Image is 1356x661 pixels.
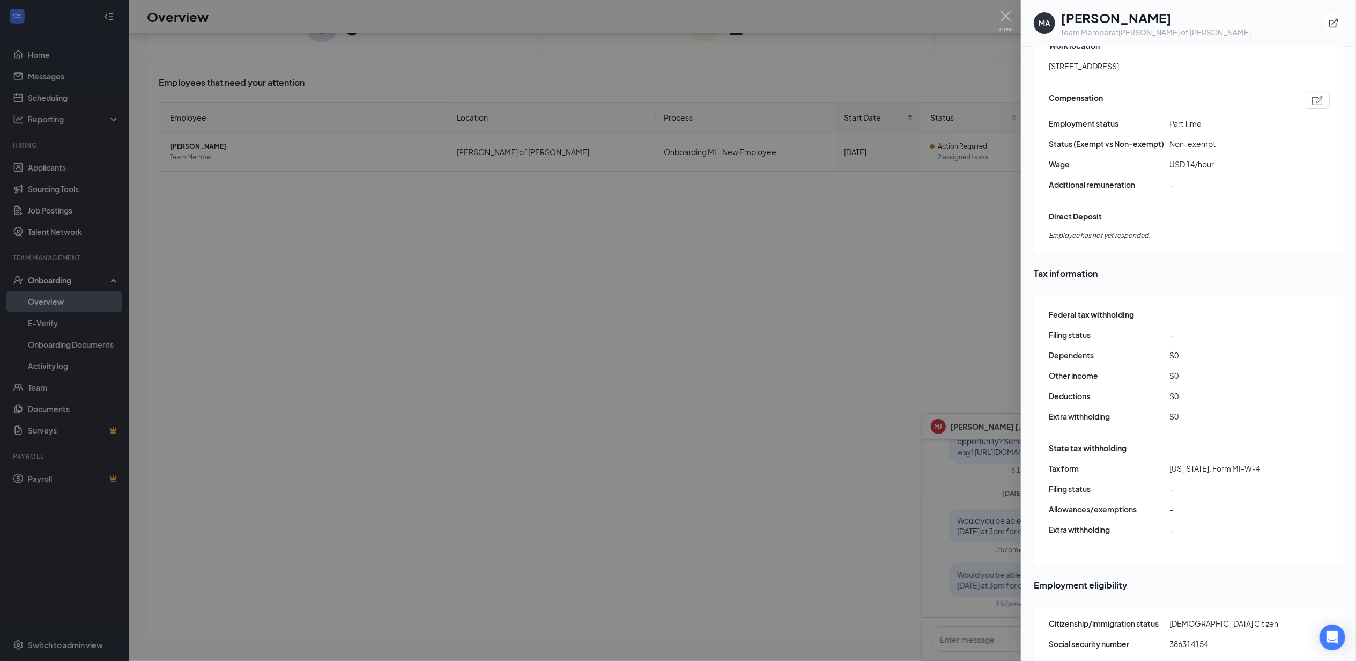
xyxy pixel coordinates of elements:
span: - [1169,503,1290,515]
span: - [1169,524,1290,535]
span: $0 [1169,410,1290,422]
span: State tax withholding [1049,442,1127,454]
span: [STREET_ADDRESS] [1049,60,1119,72]
span: Dependents [1049,349,1169,361]
div: Open Intercom Messenger [1320,625,1345,650]
span: Extra withholding [1049,524,1169,535]
span: 386314154 [1169,638,1290,650]
span: Tax information [1034,267,1343,280]
span: $0 [1169,390,1290,402]
span: [US_STATE], Form MI-W-4 [1169,462,1290,474]
span: - [1169,329,1290,341]
span: Compensation [1049,92,1103,109]
span: $0 [1169,349,1290,361]
span: Tax form [1049,462,1169,474]
span: - [1169,483,1290,495]
span: Federal tax withholding [1049,309,1134,320]
div: MA [1039,18,1050,28]
span: Additional remuneration [1049,179,1169,190]
span: Filing status [1049,483,1169,495]
span: Social security number [1049,638,1169,650]
span: [DEMOGRAPHIC_DATA] Citizen [1169,618,1290,629]
span: Employment status [1049,117,1169,129]
svg: ExternalLink [1328,18,1339,28]
span: Deductions [1049,390,1169,402]
span: Wage [1049,158,1169,170]
span: Employment eligibility [1034,578,1343,592]
span: Direct Deposit [1049,210,1102,222]
h1: [PERSON_NAME] [1061,9,1251,27]
span: Allowances/exemptions [1049,503,1169,515]
span: USD 14/hour [1169,158,1290,170]
span: Employee has not yet responded. [1049,231,1330,241]
button: ExternalLink [1324,13,1343,33]
span: Status (Exempt vs Non-exempt) [1049,138,1169,150]
span: Part Time [1169,117,1290,129]
span: Citizenship/immigration status [1049,618,1169,629]
span: Non-exempt [1169,138,1290,150]
span: $0 [1169,370,1290,381]
span: Filing status [1049,329,1169,341]
div: Team Member at [PERSON_NAME] of [PERSON_NAME] [1061,27,1251,38]
span: - [1169,179,1290,190]
span: Extra withholding [1049,410,1169,422]
span: Other income [1049,370,1169,381]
